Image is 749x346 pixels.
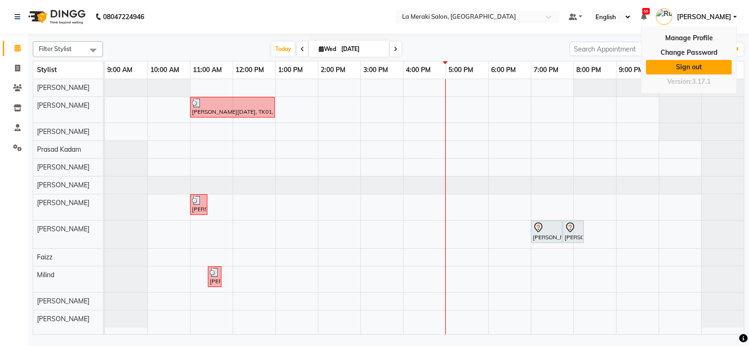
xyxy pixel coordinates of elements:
span: [PERSON_NAME] [677,12,731,22]
span: Faizz [37,253,52,261]
span: [PERSON_NAME] [37,315,89,323]
div: [PERSON_NAME] Neo, TK03, 07:45 PM-08:15 PM, [PERSON_NAME] Styling With [PERSON_NAME] [564,222,583,242]
a: 9:00 AM [105,63,135,77]
span: Milind [37,271,54,279]
span: Today [272,42,295,56]
span: [PERSON_NAME] [37,101,89,110]
a: Sign out [646,60,732,74]
a: 2:00 PM [318,63,348,77]
a: 12:00 PM [233,63,266,77]
img: logo [24,4,88,30]
a: 11:00 AM [191,63,224,77]
span: [PERSON_NAME] [37,127,89,136]
a: 6:00 PM [489,63,518,77]
a: 7:00 PM [531,63,561,77]
input: Search Appointment [570,42,652,56]
input: 2025-09-03 [338,42,385,56]
a: 55 [641,13,646,21]
span: [PERSON_NAME] [37,297,89,305]
a: 8:00 PM [574,63,603,77]
span: Filter Stylist [39,45,72,52]
span: Stylist [37,66,57,74]
span: [PERSON_NAME] [37,199,89,207]
a: Manage Profile [646,31,732,45]
div: Version:3.17.1 [646,75,732,88]
span: [PERSON_NAME] [37,225,89,233]
a: Change Password [646,45,732,60]
div: [PERSON_NAME], TK02, 11:00 AM-11:25 AM, Black Mask full face [191,196,206,213]
span: [PERSON_NAME] [37,83,89,92]
b: 08047224946 [103,4,144,30]
div: [PERSON_NAME][DATE], TK01, 11:00 AM-01:00 PM, Vvip Hair Spa 90 Min Morrocan [191,98,274,116]
a: 3:00 PM [361,63,390,77]
span: [PERSON_NAME] [37,181,89,189]
img: Rupal Jagirdar [656,8,672,25]
a: 9:00 PM [617,63,646,77]
span: [PERSON_NAME] [37,163,89,171]
a: 4:00 PM [404,63,433,77]
a: 10:00 AM [148,63,182,77]
div: [PERSON_NAME] Neo, TK03, 07:00 PM-07:45 PM, [PERSON_NAME] Haircut [532,222,561,242]
a: 1:00 PM [276,63,305,77]
a: 5:00 PM [446,63,476,77]
div: [PERSON_NAME], TK02, 11:25 AM-11:45 AM, Dry Manicure [209,268,220,286]
span: Prasad Kadam [37,145,81,154]
span: 55 [642,8,650,15]
span: Wed [316,45,338,52]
